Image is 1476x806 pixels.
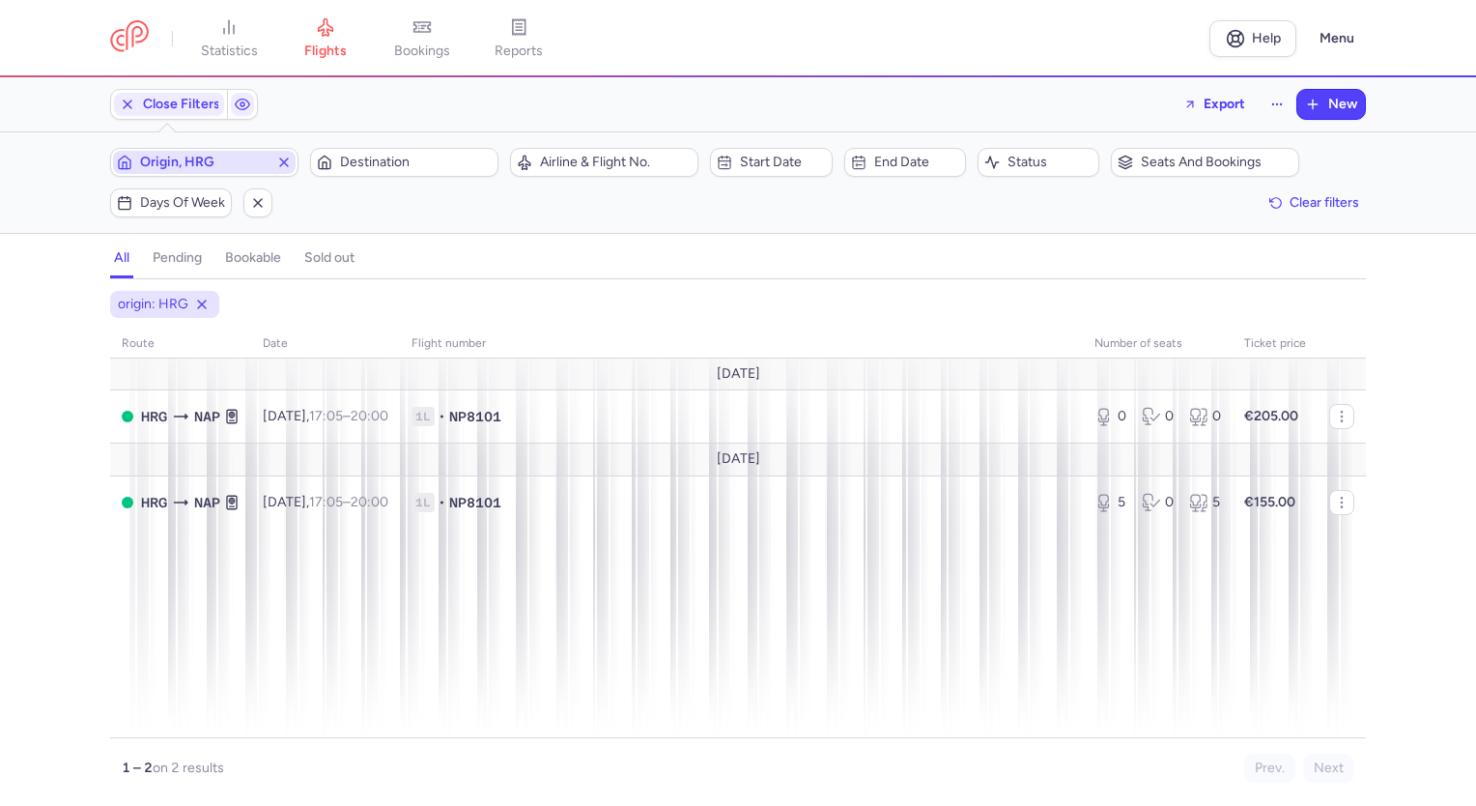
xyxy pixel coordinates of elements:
[194,406,220,427] span: NAP
[225,249,281,267] h4: bookable
[1290,195,1359,210] span: Clear filters
[1111,148,1299,177] button: Seats and bookings
[1141,155,1292,170] span: Seats and bookings
[394,43,450,60] span: bookings
[309,408,343,424] time: 17:05
[1083,330,1233,359] th: number of seats
[153,760,224,776] span: on 2 results
[251,330,400,359] th: date
[412,407,435,426] span: 1L
[114,249,129,267] h4: all
[118,295,188,314] span: origin: HRG
[449,493,501,512] span: NP8101
[304,249,355,267] h4: sold out
[110,148,298,177] button: Origin, HRG
[181,17,277,60] a: statistics
[1094,493,1126,512] div: 5
[110,20,149,56] a: CitizenPlane red outlined logo
[122,411,133,422] span: OPEN
[1209,20,1296,57] a: Help
[140,195,225,211] span: Days of week
[874,155,959,170] span: End date
[449,407,501,426] span: NP8101
[1252,31,1281,45] span: Help
[400,330,1083,359] th: Flight number
[309,408,388,424] span: –
[1308,20,1366,57] button: Menu
[1094,407,1126,426] div: 0
[1297,90,1365,119] button: New
[1142,493,1174,512] div: 0
[740,155,825,170] span: Start date
[263,408,388,424] span: [DATE],
[374,17,470,60] a: bookings
[201,43,258,60] span: statistics
[340,155,492,170] span: Destination
[110,330,251,359] th: route
[495,43,543,60] span: reports
[717,451,760,467] span: [DATE]
[263,494,388,510] span: [DATE],
[1189,493,1221,512] div: 5
[1244,494,1295,510] strong: €155.00
[978,148,1099,177] button: Status
[1171,89,1258,120] button: Export
[1244,754,1295,783] button: Prev.
[470,17,567,60] a: reports
[710,148,832,177] button: Start date
[1233,330,1318,359] th: Ticket price
[122,497,133,508] span: OPEN
[309,494,343,510] time: 17:05
[351,408,388,424] time: 20:00
[1008,155,1093,170] span: Status
[1328,97,1357,112] span: New
[309,494,388,510] span: –
[717,366,760,382] span: [DATE]
[304,43,347,60] span: flights
[439,407,445,426] span: •
[277,17,374,60] a: flights
[510,148,698,177] button: Airline & Flight No.
[141,406,167,427] span: Hurghada, Hurghada, Egypt
[351,494,388,510] time: 20:00
[310,148,498,177] button: Destination
[122,760,153,776] strong: 1 – 2
[1244,408,1298,424] strong: €205.00
[1142,407,1174,426] div: 0
[1204,97,1245,111] span: Export
[141,492,167,513] span: Hurghada, Hurghada, Egypt
[1303,754,1354,783] button: Next
[143,97,220,112] span: Close Filters
[540,155,692,170] span: Airline & Flight No.
[1189,407,1221,426] div: 0
[140,155,269,170] span: Origin, HRG
[439,493,445,512] span: •
[412,493,435,512] span: 1L
[194,492,220,513] span: Capodichino, Napoli, Italy
[111,90,227,119] button: Close Filters
[153,249,202,267] h4: pending
[110,188,232,217] button: Days of week
[844,148,966,177] button: End date
[1263,188,1366,217] button: Clear filters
